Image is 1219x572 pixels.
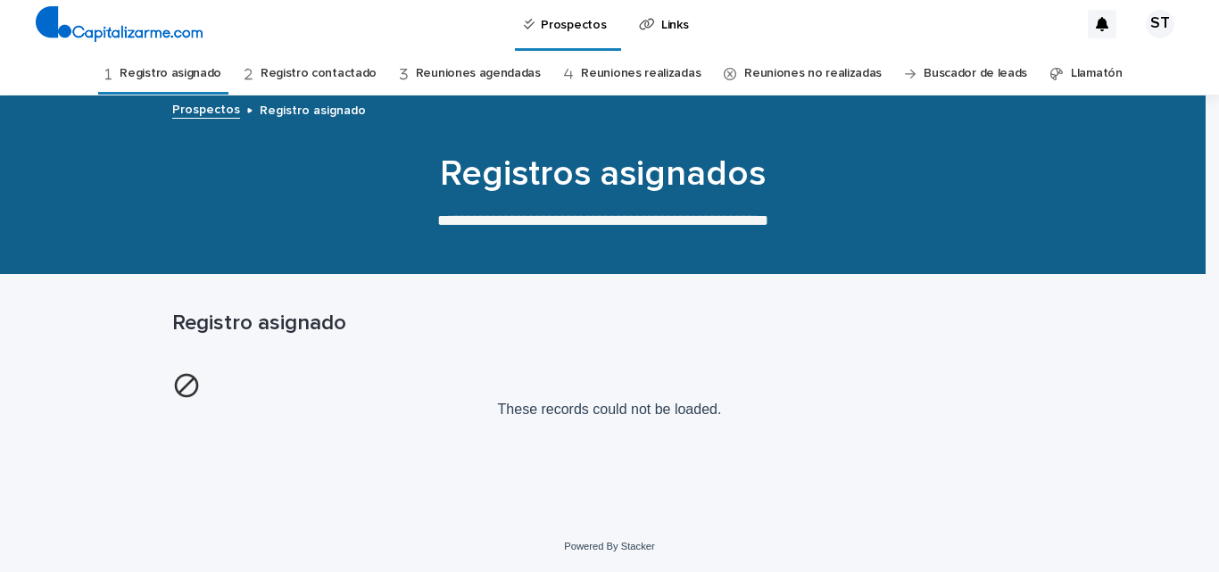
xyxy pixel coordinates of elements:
[744,53,882,95] a: Reuniones no realizadas
[416,53,541,95] a: Reuniones agendadas
[1146,10,1174,38] div: ST
[564,541,654,551] a: Powered By Stacker
[172,365,1047,425] p: These records could not be loaded.
[172,371,201,400] img: cancel-2
[36,6,203,42] img: 4arMvv9wSvmHTHbXwTim
[172,311,1047,336] h1: Registro asignado
[166,153,1041,195] h1: Registros asignados
[172,98,240,119] a: Prospectos
[924,53,1027,95] a: Buscador de leads
[581,53,701,95] a: Reuniones realizadas
[120,53,221,95] a: Registro asignado
[1071,53,1123,95] a: Llamatón
[260,99,366,119] p: Registro asignado
[261,53,377,95] a: Registro contactado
